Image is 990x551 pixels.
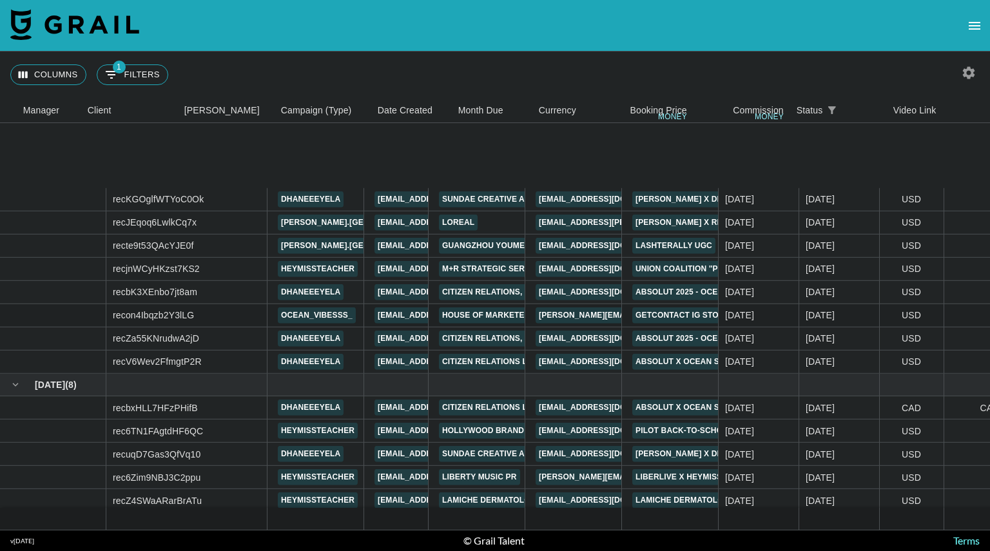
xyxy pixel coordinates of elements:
[880,489,944,512] div: USD
[725,471,754,484] div: 19/03/2025
[278,354,344,370] a: dhaneeeyela
[539,98,576,123] div: Currency
[806,448,835,461] div: Jun '25
[806,216,835,229] div: May '25
[374,238,519,254] a: [EMAIL_ADDRESS][DOMAIN_NAME]
[887,98,984,123] div: Video Link
[439,400,539,416] a: Citizen Relations L.P.
[755,113,784,121] div: money
[374,215,519,231] a: [EMAIL_ADDRESS][DOMAIN_NAME]
[536,191,680,208] a: [EMAIL_ADDRESS][DOMAIN_NAME]
[6,376,24,394] button: hide children
[113,216,197,229] div: recJEqoq6LwlkCq7x
[113,61,126,73] span: 1
[962,13,987,39] button: open drawer
[88,98,112,123] div: Client
[439,492,545,508] a: Lamiche Dermatology
[463,534,525,547] div: © Grail Talent
[374,307,519,324] a: [EMAIL_ADDRESS][DOMAIN_NAME]
[113,494,202,507] div: recZ4SWaARarBrATu
[10,537,34,545] div: v [DATE]
[806,471,835,484] div: Jun '25
[632,492,821,508] a: Lamiche Dermatology x heymissteacher
[113,401,198,414] div: recbxHLL7HFzPHifB
[822,101,840,119] button: Show filters
[733,98,784,123] div: Commission
[439,469,520,485] a: Liberty Music PR
[113,239,194,252] div: recte9t53QAcYJE0f
[840,101,859,119] button: Sort
[113,262,200,275] div: recjnWCyHKzst7KS2
[536,400,680,416] a: [EMAIL_ADDRESS][DOMAIN_NAME]
[278,215,437,231] a: [PERSON_NAME].[GEOGRAPHIC_DATA]
[536,284,680,300] a: [EMAIL_ADDRESS][DOMAIN_NAME]
[880,327,944,351] div: USD
[374,446,519,462] a: [EMAIL_ADDRESS][DOMAIN_NAME]
[632,191,798,208] a: [PERSON_NAME] x dhaneeeyela (May)
[632,469,763,485] a: LiberLive x heymissteacher
[806,332,835,345] div: May '25
[374,423,519,439] a: [EMAIL_ADDRESS][DOMAIN_NAME]
[536,354,680,370] a: [EMAIL_ADDRESS][DOMAIN_NAME]
[113,193,204,206] div: recKGOglfWTYoC0Ok
[725,285,754,298] div: 08/05/2025
[278,492,358,508] a: heymissteacher
[630,98,686,123] div: Booking Price
[35,378,65,391] span: [DATE]
[725,332,754,345] div: 08/05/2025
[806,285,835,298] div: May '25
[632,423,801,439] a: Pilot Back-to-School 2025 Campaign
[113,285,197,298] div: recbK3XEnbo7jt8am
[113,332,199,345] div: recZa55KNrudwA2jD
[281,98,352,123] div: Campaign (Type)
[880,235,944,258] div: USD
[725,355,754,368] div: 09/05/2025
[822,101,840,119] div: 1 active filter
[113,448,200,461] div: recuqD7Gas3QfVq10
[97,64,168,85] button: Show filters
[536,423,680,439] a: [EMAIL_ADDRESS][DOMAIN_NAME]
[439,261,552,277] a: M+R Strategic Services
[632,261,844,277] a: Union Coalition "Put Families First" Campaign
[797,98,823,123] div: Status
[536,215,746,231] a: [EMAIL_ADDRESS][PERSON_NAME][DOMAIN_NAME]
[439,191,648,208] a: Sundae Creative Agency ([GEOGRAPHIC_DATA])
[880,211,944,235] div: USD
[725,193,754,206] div: 14/02/2025
[536,261,680,277] a: [EMAIL_ADDRESS][DOMAIN_NAME]
[374,284,519,300] a: [EMAIL_ADDRESS][DOMAIN_NAME]
[17,98,81,123] div: Manager
[458,98,503,123] div: Month Due
[278,261,358,277] a: heymissteacher
[880,420,944,443] div: USD
[536,492,680,508] a: [EMAIL_ADDRESS][DOMAIN_NAME]
[880,396,944,420] div: CAD
[65,378,77,391] span: ( 8 )
[632,446,802,462] a: [PERSON_NAME] x dhaneeeyela (June)
[806,425,835,438] div: Jun '25
[439,284,541,300] a: Citizen Relations, Inc
[880,258,944,281] div: USD
[632,354,813,370] a: Absolut x Ocean Spray x dhaneeeyela
[439,215,478,231] a: Loreal
[632,238,715,254] a: Lashterally UGC
[806,309,835,322] div: May '25
[880,188,944,211] div: USD
[632,284,889,300] a: Absolut 2025 - Ocean Spray Variety Pack x dhaneeeyela
[532,98,597,123] div: Currency
[113,471,200,484] div: rec6Zim9NBJ3C2ppu
[10,9,139,40] img: Grail Talent
[632,400,813,416] a: Absolut x Ocean Spray x dhaneeeyela
[725,239,754,252] div: 28/04/2025
[632,307,740,324] a: Getcontact IG Stories
[10,64,86,85] button: Select columns
[536,446,680,462] a: [EMAIL_ADDRESS][DOMAIN_NAME]
[880,281,944,304] div: USD
[278,400,344,416] a: dhaneeeyela
[452,98,532,123] div: Month Due
[184,98,260,123] div: [PERSON_NAME]
[113,309,194,322] div: recon4Ibqzb2Y3lLG
[81,98,178,123] div: Client
[278,307,356,324] a: ocean_vibesss_
[439,238,668,254] a: Guangzhou Youmei Trading Development Co., Ltd.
